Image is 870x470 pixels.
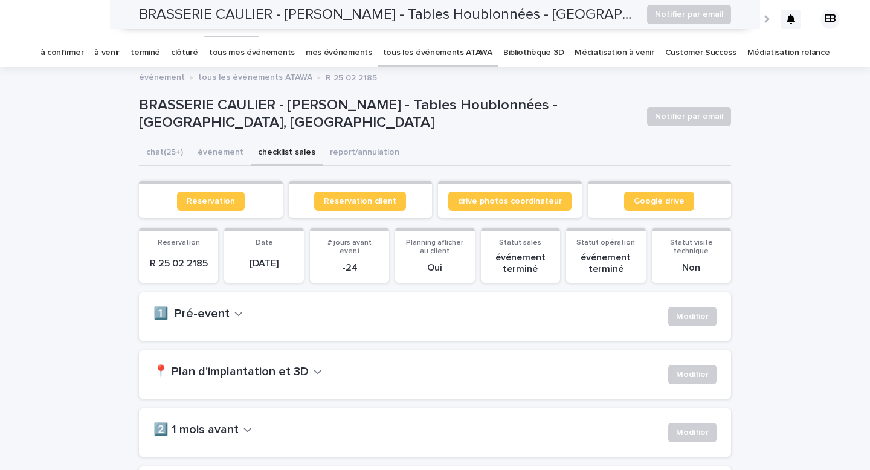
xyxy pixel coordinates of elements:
[503,39,564,67] a: Bibliothèque 3D
[317,262,382,274] p: -24
[499,239,541,246] span: Statut sales
[187,197,235,205] span: Réservation
[153,423,239,437] h2: 2️⃣ 1 mois avant
[326,70,377,83] p: R 25 02 2185
[406,239,463,255] span: Planning afficher au client
[383,39,492,67] a: tous les événements ATAWA
[158,239,200,246] span: Reservation
[24,7,141,31] img: Ls34BcGeRexTGTNfXpUC
[171,39,198,67] a: clôturé
[324,197,396,205] span: Réservation client
[153,307,243,321] button: 1️⃣ Pré-event
[665,39,736,67] a: Customer Success
[153,365,309,379] h2: 📍 Plan d'implantation et 3D
[190,141,251,166] button: événement
[130,39,160,67] a: terminé
[402,262,467,274] p: Oui
[198,69,312,83] a: tous les événements ATAWA
[139,141,190,166] button: chat (25+)
[448,192,572,211] a: drive photos coordinateur
[40,39,84,67] a: à confirmer
[655,111,723,123] span: Notifier par email
[676,369,709,381] span: Modifier
[624,192,694,211] a: Google drive
[575,39,654,67] a: Médiatisation à venir
[153,307,230,321] h2: 1️⃣ Pré-event
[576,239,635,246] span: Statut opération
[327,239,372,255] span: # jours avant event
[676,427,709,439] span: Modifier
[670,239,713,255] span: Statut visite technique
[820,10,840,29] div: EB
[659,262,724,274] p: Non
[153,365,322,379] button: 📍 Plan d'implantation et 3D
[153,423,252,437] button: 2️⃣ 1 mois avant
[146,258,211,269] p: R 25 02 2185
[573,252,638,275] p: événement terminé
[668,423,717,442] button: Modifier
[458,197,562,205] span: drive photos coordinateur
[747,39,830,67] a: Médiatisation relance
[139,69,185,83] a: événement
[634,197,685,205] span: Google drive
[488,252,553,275] p: événement terminé
[139,97,637,132] p: BRASSERIE CAULIER - [PERSON_NAME] - Tables Houblonnées - [GEOGRAPHIC_DATA], [GEOGRAPHIC_DATA]
[306,39,372,67] a: mes événements
[647,107,731,126] button: Notifier par email
[668,307,717,326] button: Modifier
[676,311,709,323] span: Modifier
[323,141,407,166] button: report/annulation
[251,141,323,166] button: checklist sales
[256,239,273,246] span: Date
[668,365,717,384] button: Modifier
[209,39,295,67] a: tous mes événements
[314,192,406,211] a: Réservation client
[94,39,120,67] a: à venir
[177,192,245,211] a: Réservation
[231,258,296,269] p: [DATE]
